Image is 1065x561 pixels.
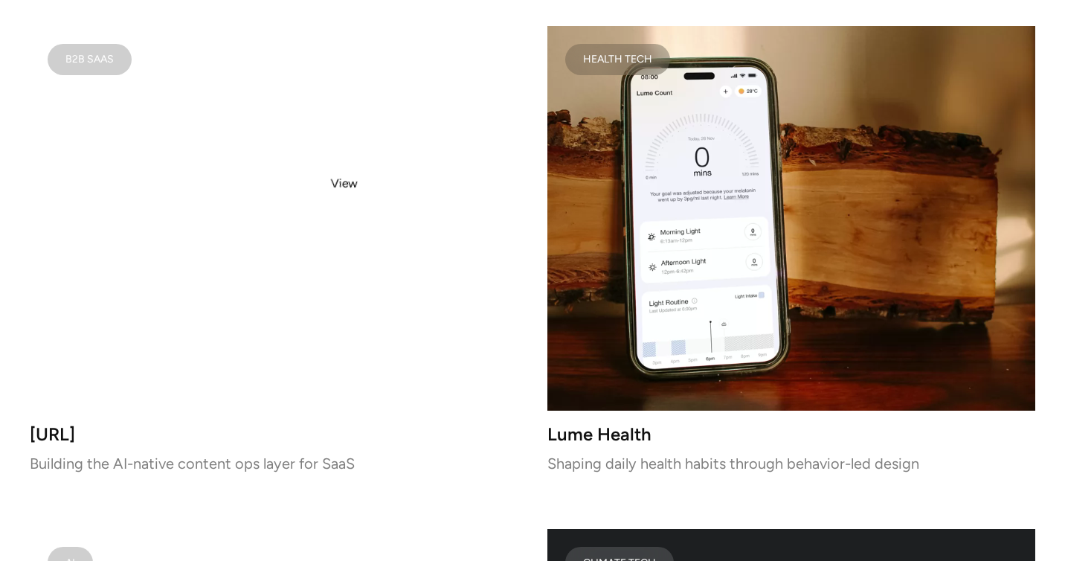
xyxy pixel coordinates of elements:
[547,26,1035,469] a: Health TechLume HealthShaping daily health habits through behavior-led design
[30,459,518,469] p: Building the AI-native content ops layer for SaaS
[65,56,114,63] div: B2B SAAS
[30,429,518,441] h3: [URL]
[583,56,652,63] div: Health Tech
[547,459,1035,469] p: Shaping daily health habits through behavior-led design
[30,26,518,469] a: B2B SAAS[URL]Building the AI-native content ops layer for SaaS
[547,429,1035,441] h3: Lume Health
